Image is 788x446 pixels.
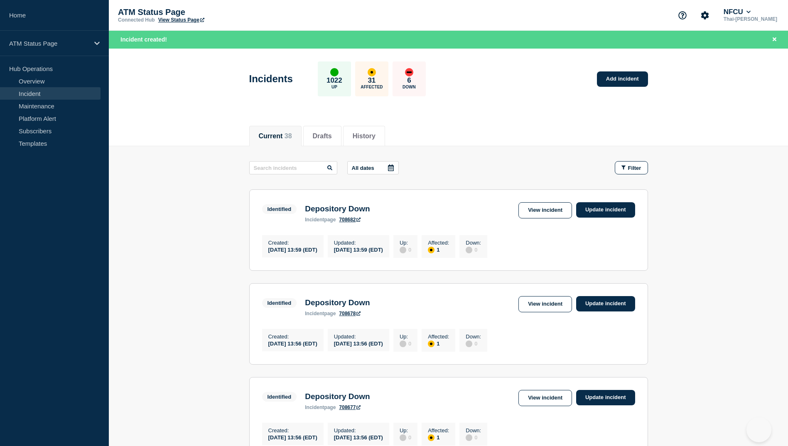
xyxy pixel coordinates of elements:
[428,247,435,253] div: affected
[158,17,204,23] a: View Status Page
[262,298,297,308] span: Identified
[305,204,370,213] h3: Depository Down
[313,132,332,140] button: Drafts
[118,17,155,23] p: Connected Hub
[746,417,771,442] iframe: Help Scout Beacon - Open
[330,68,339,76] div: up
[597,71,648,87] a: Add incident
[466,434,472,441] div: disabled
[722,8,753,16] button: NFCU
[339,404,361,410] a: 708677
[403,85,416,89] p: Down
[466,427,481,434] p: Down :
[428,434,435,441] div: affected
[400,434,411,441] div: 0
[268,434,317,441] div: [DATE] 13:56 (EDT)
[674,7,691,24] button: Support
[428,427,449,434] p: Affected :
[722,16,779,22] p: Thai-[PERSON_NAME]
[268,340,317,347] div: [DATE] 13:56 (EDT)
[305,311,336,316] p: page
[769,35,780,44] button: Close banner
[400,434,406,441] div: disabled
[615,161,648,174] button: Filter
[466,247,472,253] div: disabled
[305,392,370,401] h3: Depository Down
[285,132,292,140] span: 38
[334,434,383,441] div: [DATE] 13:56 (EDT)
[9,40,89,47] p: ATM Status Page
[518,296,572,312] a: View incident
[305,311,324,316] span: incident
[405,68,413,76] div: down
[249,161,337,174] input: Search incidents
[249,73,293,85] h1: Incidents
[428,240,449,246] p: Affected :
[400,427,411,434] p: Up :
[262,392,297,402] span: Identified
[326,76,342,85] p: 1022
[334,240,383,246] p: Updated :
[368,76,376,85] p: 31
[466,240,481,246] p: Down :
[368,68,376,76] div: affected
[428,333,449,340] p: Affected :
[305,217,336,223] p: page
[118,7,284,17] p: ATM Status Page
[696,7,714,24] button: Account settings
[466,341,472,347] div: disabled
[262,204,297,214] span: Identified
[428,340,449,347] div: 1
[466,246,481,253] div: 0
[400,246,411,253] div: 0
[361,85,383,89] p: Affected
[428,434,449,441] div: 1
[334,340,383,347] div: [DATE] 13:56 (EDT)
[305,404,324,410] span: incident
[305,404,336,410] p: page
[268,333,317,340] p: Created :
[400,341,406,347] div: disabled
[576,390,635,405] a: Update incident
[268,240,317,246] p: Created :
[400,340,411,347] div: 0
[305,298,370,307] h3: Depository Down
[347,161,399,174] button: All dates
[576,296,635,311] a: Update incident
[259,132,292,140] button: Current 38
[407,76,411,85] p: 6
[466,434,481,441] div: 0
[518,202,572,218] a: View incident
[334,333,383,340] p: Updated :
[400,333,411,340] p: Up :
[576,202,635,218] a: Update incident
[331,85,337,89] p: Up
[268,246,317,253] div: [DATE] 13:59 (EDT)
[339,217,361,223] a: 708682
[400,240,411,246] p: Up :
[352,165,374,171] p: All dates
[268,427,317,434] p: Created :
[353,132,376,140] button: History
[518,390,572,406] a: View incident
[120,36,167,43] span: Incident created!
[466,333,481,340] p: Down :
[305,217,324,223] span: incident
[334,427,383,434] p: Updated :
[334,246,383,253] div: [DATE] 13:59 (EDT)
[466,340,481,347] div: 0
[400,247,406,253] div: disabled
[339,311,361,316] a: 708678
[428,341,435,347] div: affected
[628,165,641,171] span: Filter
[428,246,449,253] div: 1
